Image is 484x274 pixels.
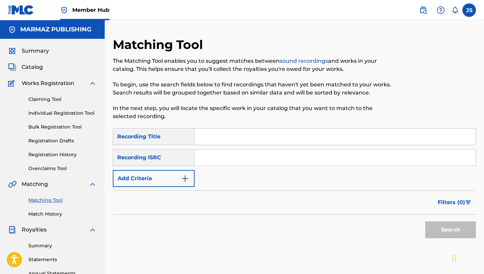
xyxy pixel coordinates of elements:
[419,6,427,14] img: search
[60,6,68,14] img: Top Rightsholder
[416,3,430,17] a: Public Search
[462,3,476,17] div: User Menu
[28,124,97,131] a: Bulk Registration Tool
[8,47,16,55] img: Summary
[437,6,445,14] img: help
[28,197,97,204] a: Matching Tool
[88,180,97,188] img: expand
[8,226,16,234] img: Royalties
[28,151,97,158] a: Registration History
[113,81,392,97] p: To begin, use the search fields below to find recordings that haven't yet been matched to your wo...
[452,7,458,13] div: Notifications
[113,128,476,242] form: Search Form
[28,256,97,263] a: Statements
[8,26,16,34] img: Accounts
[434,3,448,17] div: Help
[8,63,16,71] img: Catalog
[72,6,109,14] span: Member Hub
[28,96,97,103] a: Claiming Tool
[28,165,97,172] a: Overclaims Tool
[465,175,484,230] iframe: Resource Center
[88,79,97,87] img: expand
[181,174,189,183] img: 9d2ae6d4665cec9f34b9.svg
[113,37,206,52] h2: Matching Tool
[28,110,97,117] a: Individual Registration Tool
[88,226,97,234] img: expand
[452,248,456,269] div: Arrastrar
[28,211,97,218] a: Match History
[434,194,476,211] button: Filters (0)
[8,47,49,55] a: SummarySummary
[280,58,328,64] a: sound recordings
[450,242,484,274] div: Widget de chat
[113,170,195,187] button: Add Criteria
[450,242,484,274] iframe: Chat Widget
[22,63,43,71] span: Catalog
[22,47,49,55] span: Summary
[8,63,43,71] a: CatalogCatalog
[8,79,17,87] img: Works Registration
[8,180,17,188] img: Matching
[28,242,97,249] a: Summary
[22,226,47,234] span: Royalties
[22,180,48,188] span: Matching
[20,26,92,33] h5: MARMAZ PUBLISHING
[113,104,392,120] p: In the next step, you will locate the specific work in your catalog that you want to match to the...
[8,5,34,15] img: MLC Logo
[28,137,97,144] a: Registration Drafts
[113,57,392,73] p: The Matching Tool enables you to suggest matches between and works in your catalog. This helps en...
[438,198,465,207] span: Filters ( 0 )
[22,79,74,87] span: Works Registration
